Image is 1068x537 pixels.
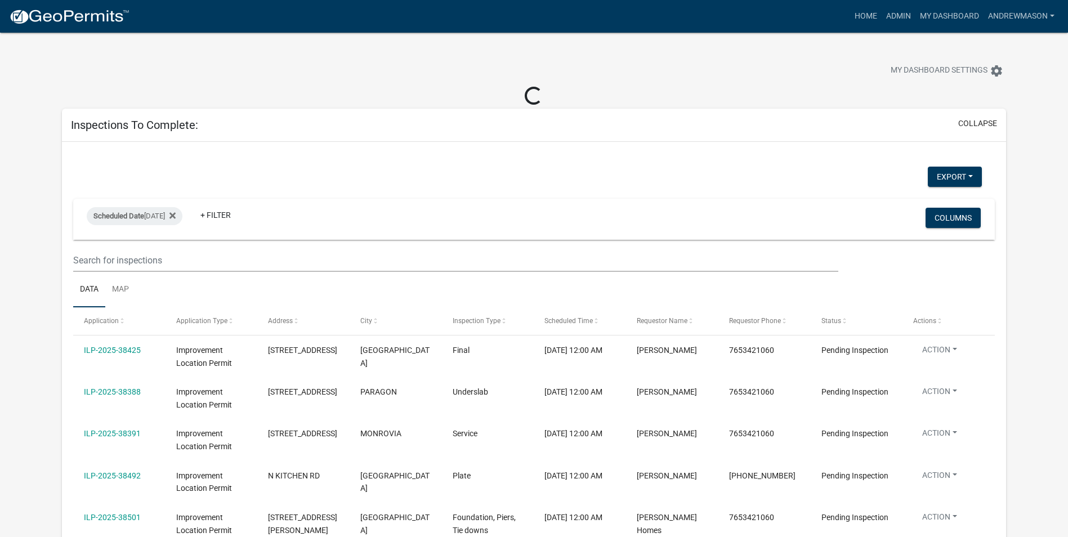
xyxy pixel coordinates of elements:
a: Admin [882,6,915,27]
span: Pending Inspection [821,429,888,438]
span: PARAGON [360,387,397,396]
span: Application Type [176,317,227,325]
span: My Dashboard Settings [891,64,987,78]
span: Pending Inspection [821,346,888,355]
button: Action [913,427,966,444]
h5: Inspections To Complete: [71,118,198,132]
button: Export [928,167,982,187]
span: 2110 S S R 67 [268,387,337,396]
span: Actions [913,317,936,325]
span: 09/12/2025, 12:00 AM [544,346,602,355]
span: Plate [453,471,471,480]
span: Underslab [453,387,488,396]
span: Pending Inspection [821,387,888,396]
span: Service [453,429,477,438]
button: My Dashboard Settingssettings [882,60,1012,82]
a: ILP-2025-38388 [84,387,141,396]
span: 09/12/2025, 12:00 AM [544,429,602,438]
a: ILP-2025-38492 [84,471,141,480]
datatable-header-cell: Actions [902,307,995,334]
span: N KITCHEN RD [268,471,320,480]
span: Final [453,346,470,355]
datatable-header-cell: Scheduled Time [534,307,626,334]
span: Application [84,317,119,325]
a: ILP-2025-38425 [84,346,141,355]
span: 7653421060 [729,513,774,522]
span: Address [268,317,293,325]
datatable-header-cell: Application Type [166,307,258,334]
span: 09/12/2025, 12:00 AM [544,513,602,522]
span: Improvement Location Permit [176,513,232,535]
span: Kevin Bradshaw [637,471,697,480]
span: Status [821,317,841,325]
span: 2122 S HICKEY RD [268,513,337,535]
a: My Dashboard [915,6,984,27]
span: Foundation, Piers, Tie downs [453,513,516,535]
span: 7653421060 [729,387,774,396]
datatable-header-cell: Inspection Type [442,307,534,334]
span: Pending Inspection [821,471,888,480]
span: Pending Inspection [821,513,888,522]
div: [DATE] [87,207,182,225]
span: Requestor Name [637,317,687,325]
i: settings [990,64,1003,78]
a: Home [850,6,882,27]
a: ILP-2025-38501 [84,513,141,522]
datatable-header-cell: Requestor Phone [718,307,811,334]
span: Inspection Type [453,317,501,325]
button: Columns [926,208,981,228]
button: Action [913,344,966,360]
a: AndrewMason [984,6,1059,27]
a: + Filter [191,205,240,225]
span: Improvement Location Permit [176,346,232,368]
span: Chad Mccloud [637,429,697,438]
datatable-header-cell: Address [257,307,350,334]
span: Scheduled Time [544,317,593,325]
datatable-header-cell: City [350,307,442,334]
datatable-header-cell: Application [73,307,166,334]
span: MORGANTOWN [360,513,430,535]
span: 09/12/2025, 12:00 AM [544,471,602,480]
span: 5976 PLANO RD [268,346,337,355]
span: Improvement Location Permit [176,429,232,451]
span: Bryant [637,387,697,396]
span: Improvement Location Permit [176,471,232,493]
button: Action [913,469,966,486]
span: 7653421060 [729,429,774,438]
datatable-header-cell: Status [810,307,902,334]
datatable-header-cell: Requestor Name [626,307,718,334]
a: Map [105,272,136,308]
span: 7653421060 [729,346,774,355]
span: MOORESVILLE [360,471,430,493]
button: Action [913,386,966,402]
span: MONROVIA [360,429,401,438]
a: ILP-2025-38391 [84,429,141,438]
span: 7373 N BRIARHOPPER RD [268,429,337,438]
button: Action [913,511,966,527]
button: collapse [958,118,997,129]
span: Tom Gash [637,346,697,355]
span: Improvement Location Permit [176,387,232,409]
span: Scheduled Date [93,212,144,220]
a: Data [73,272,105,308]
span: City [360,317,372,325]
span: 317-431-7649 [729,471,796,480]
span: 09/12/2025, 12:00 AM [544,387,602,396]
input: Search for inspections [73,249,838,272]
span: Clayton Homes [637,513,697,535]
span: MARTINSVILLE [360,346,430,368]
span: Requestor Phone [729,317,781,325]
